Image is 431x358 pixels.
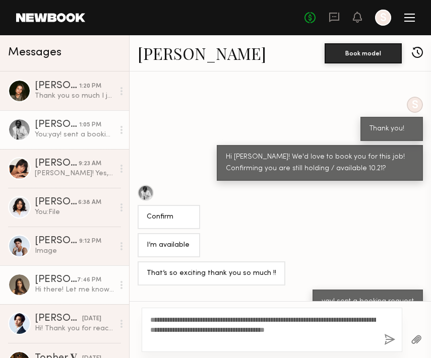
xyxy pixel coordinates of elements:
a: S [375,10,391,26]
div: 9:12 PM [79,237,101,246]
div: Confirm [147,211,191,223]
a: [PERSON_NAME] [138,42,266,64]
div: [PERSON_NAME] [35,159,79,169]
div: Hi there! Let me know if you have any news:) [35,285,114,295]
a: Book model [325,48,402,57]
div: 9:23 AM [79,159,101,169]
div: Thank you! [370,123,414,135]
button: Book model [325,43,402,63]
div: 7:46 PM [77,275,101,285]
div: 6:38 AM [78,198,101,207]
div: 1:05 PM [79,120,101,130]
div: 1:20 PM [79,82,101,91]
div: Thank you so much I just confirmed the booking [35,91,114,101]
span: Messages [8,47,61,58]
div: [DATE] [82,314,101,324]
div: [PERSON_NAME] [35,81,79,91]
div: You: File [35,207,114,217]
div: [PERSON_NAME] [35,197,78,207]
div: [PERSON_NAME] [35,236,79,246]
div: Hi [PERSON_NAME]! We'd love to book you for this job! Confirming you are still holding / availabl... [226,152,414,175]
div: I’m available [147,240,191,251]
div: That’s so exciting thank you so much !! [147,268,276,279]
div: [PERSON_NAME]! Yes, i’m available and interested, am I too late to be an option? [35,169,114,178]
div: yay! sent a booking request [322,296,414,308]
div: [PERSON_NAME] [35,120,79,130]
div: [PERSON_NAME] [35,314,82,324]
div: [PERSON_NAME] [35,275,77,285]
div: Hi! Thank you for reaching out. I’d love to submit. [35,324,114,333]
div: You: yay! sent a booking request [35,130,114,139]
div: Image [35,246,114,256]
